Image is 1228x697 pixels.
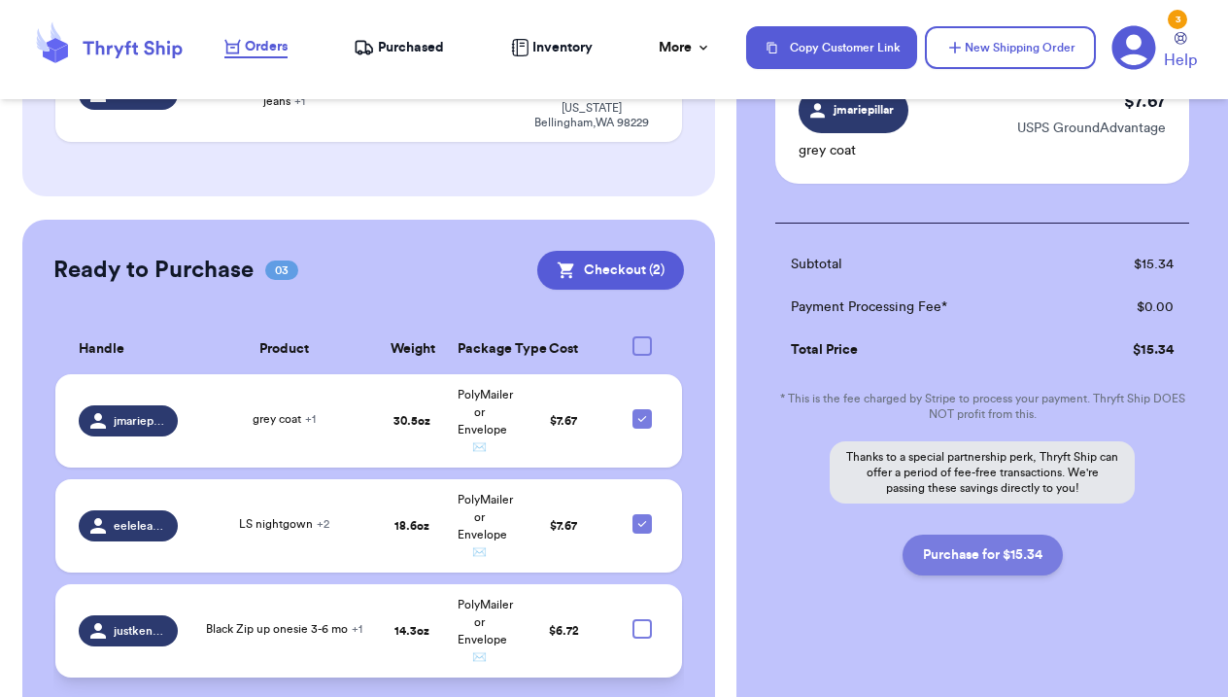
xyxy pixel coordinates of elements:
strong: 14.3 oz [394,625,429,637]
span: + 2 [317,518,329,530]
a: Inventory [511,38,593,57]
span: Orders [245,37,288,56]
strong: 30.5 oz [393,415,430,427]
span: jmariepillar [114,413,167,429]
span: eeleleanorshriver [114,518,167,534]
span: Inventory [532,38,593,57]
td: Payment Processing Fee* [775,286,1074,329]
span: Purchased [378,38,444,57]
span: $ 7.67 [550,415,577,427]
a: Help [1164,32,1197,72]
a: Purchased [354,38,444,57]
div: [STREET_ADDRESS][US_STATE] Bellingham , WA 98229 [525,87,658,130]
span: PolyMailer or Envelope ✉️ [458,494,513,558]
span: + 1 [352,623,362,635]
span: PolyMailer or Envelope ✉️ [458,599,513,663]
span: $ 7.67 [550,520,577,532]
span: 03 [265,261,298,280]
a: 3 [1111,25,1156,70]
p: $ 7.67 [1124,87,1166,115]
p: USPS GroundAdvantage [1017,119,1166,138]
span: $ 6.72 [549,625,579,637]
strong: 18.6 oz [394,520,429,532]
th: Weight [379,325,446,374]
td: Total Price [775,329,1074,371]
p: Thanks to a special partnership perk, Thryft Ship can offer a period of fee-free transactions. We... [830,441,1135,504]
p: grey coat [799,141,908,160]
div: More [659,38,711,57]
span: Help [1164,49,1197,72]
span: PolyMailer or Envelope ✉️ [458,389,513,453]
span: + 1 [294,95,305,107]
td: $ 15.34 [1074,243,1189,286]
p: * This is the fee charged by Stripe to process your payment. Thryft Ship DOES NOT profit from this. [775,391,1189,422]
td: $ 0.00 [1074,286,1189,329]
th: Package Type [446,325,513,374]
th: Cost [513,325,614,374]
span: Black Zip up onesie 3-6 mo [206,623,362,635]
span: + 1 [305,413,316,425]
td: $ 15.34 [1074,329,1189,371]
span: justkenzielynn [114,623,167,639]
h2: Ready to Purchase [53,255,254,286]
button: Copy Customer Link [746,26,917,69]
button: Purchase for $15.34 [903,535,1063,575]
button: New Shipping Order [925,26,1096,69]
button: Checkout (2) [537,251,684,290]
strong: oz [406,88,419,100]
span: grey coat [253,413,316,425]
td: Subtotal [775,243,1074,286]
a: Orders [224,37,288,58]
span: LS nightgown [239,518,329,530]
div: 3 [1168,10,1187,29]
th: Product [189,325,378,374]
span: 3 boy tops and a pair of jeans [223,78,345,107]
span: Handle [79,339,124,360]
span: jmariepillar [831,101,896,119]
